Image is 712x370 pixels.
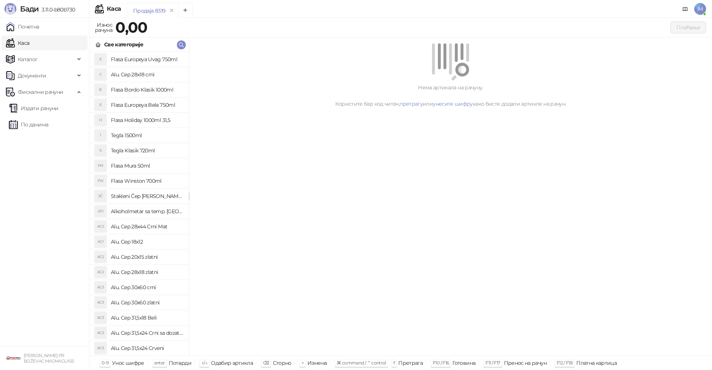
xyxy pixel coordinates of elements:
[398,358,423,368] div: Претрага
[694,3,706,15] span: IM
[111,281,183,293] h4: Alu. Cep 30x60 crni
[95,281,106,293] div: AC3
[95,327,106,339] div: AC3
[39,6,75,13] span: 3.11.0-b80b730
[115,18,147,36] strong: 0,00
[95,205,106,217] div: ATI
[95,99,106,111] div: E
[111,327,183,339] h4: Alu. Cep 31,5x24 Crni sa dozatorom
[24,353,74,364] small: [PERSON_NAME] PR BOŽEVAC MAGMAGLASS
[95,312,106,324] div: AC3
[169,358,192,368] div: Потврди
[111,175,183,187] h4: Flasa Winston 700ml
[111,266,183,278] h4: Alu. Cep 28x18 zlatni
[95,236,106,248] div: AC1
[6,36,29,50] a: Каса
[111,342,183,354] h4: Alu. Cep 31,5x24 Crveni
[273,358,291,368] div: Сторно
[393,360,395,366] span: f
[111,190,183,202] h4: Stakleni Čep [PERSON_NAME] 20mm
[95,53,106,65] div: E
[301,360,304,366] span: +
[6,19,39,34] a: Почетна
[576,358,617,368] div: Платна картица
[18,85,63,99] span: Фискални рачуни
[399,100,423,107] a: претрагу
[111,53,183,65] h4: Flasa Europeya Uvag 750ml
[111,129,183,141] h4: Tegla 1500ml
[102,360,108,366] span: 0-9
[95,114,106,126] div: H
[111,251,183,263] h4: Alu. Cep 20x15 zlatni
[433,360,449,366] span: F10 / F16
[111,84,183,96] h4: Flasa Bordo Klasik 1000ml
[9,101,59,116] a: Издати рачуни
[167,7,177,14] button: remove
[211,358,253,368] div: Одабир артикла
[198,83,703,108] div: Нема артикала на рачуну. Користите бар код читач, или како бисте додали артикле на рачун.
[104,40,143,49] div: Све категорије
[6,351,21,366] img: 64x64-companyLogo-1893ffd3-f8d7-40ed-872e-741d608dc9d9.png
[18,68,46,83] span: Документи
[95,221,106,232] div: AC2
[95,251,106,263] div: AC2
[95,69,106,80] div: C
[93,20,114,35] div: Износ рачуна
[95,190,106,202] div: SČ
[111,297,183,308] h4: Alu. Cep 30x60 zlatni
[95,129,106,141] div: 1
[95,84,106,96] div: B
[9,117,48,132] a: По данима
[4,3,16,15] img: Logo
[20,4,39,13] span: Бади
[111,205,183,217] h4: Alkoholmetar sa temp. [GEOGRAPHIC_DATA]
[111,145,183,156] h4: Tegla Klasik 720ml
[452,358,475,368] div: Готовина
[95,297,106,308] div: AC3
[95,160,106,172] div: FM
[111,160,183,172] h4: Flasa Mura 50ml
[307,358,327,368] div: Измена
[337,360,386,366] span: ⌘ command / ⌃ control
[433,100,473,107] a: унесите шифру
[178,3,193,18] button: Add tab
[154,360,165,366] span: enter
[111,312,183,324] h4: Alu. Cep 31,5x18 Beli
[89,52,189,356] div: grid
[95,342,106,354] div: AC3
[111,221,183,232] h4: Alu, Cep 28x44 Crni Mat
[111,114,183,126] h4: Flasa Holiday 1000ml 31,5
[95,145,106,156] div: K
[504,358,547,368] div: Пренос на рачун
[18,52,38,67] span: Каталог
[485,360,500,366] span: F11 / F17
[111,236,183,248] h4: Alu. Cep 18x12
[133,7,165,15] div: Продаја 8319
[111,69,183,80] h4: Alu. Cep 28x18 crni
[112,358,144,368] div: Унос шифре
[111,99,183,111] h4: Flasa Europeya Bela 750ml
[679,3,691,15] a: Документација
[107,6,121,12] div: Каса
[95,175,106,187] div: FW
[263,360,269,366] span: ⌫
[670,22,706,33] button: Плаћање
[557,360,573,366] span: F12 / F18
[95,266,106,278] div: AC2
[201,360,207,366] span: ↑/↓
